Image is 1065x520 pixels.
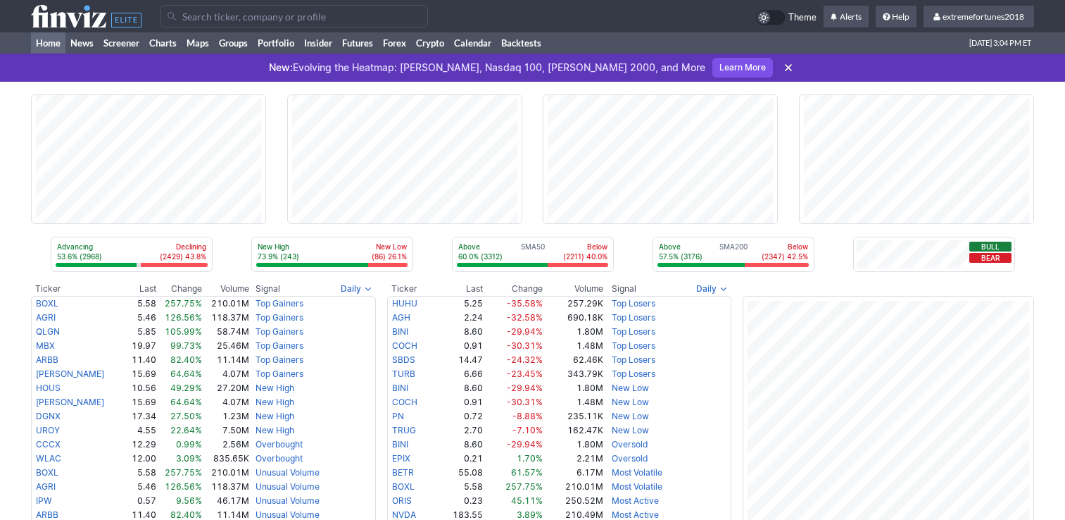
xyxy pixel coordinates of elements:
a: Top Losers [612,326,655,337]
p: 73.9% (243) [258,252,299,261]
td: 15.69 [119,395,157,409]
td: 0.21 [434,452,484,466]
span: -29.94% [507,383,543,393]
td: 7.50M [203,423,250,438]
span: 49.29% [170,383,202,393]
td: 210.01M [203,466,250,480]
td: 250.52M [543,494,604,508]
span: -32.58% [507,312,543,323]
td: 1.23M [203,409,250,423]
a: New High [256,411,294,421]
td: 1.80M [543,325,604,339]
span: -29.94% [507,439,543,450]
a: BOXL [36,467,58,478]
span: 3.09% [176,453,202,464]
td: 690.18K [543,311,604,325]
td: 15.69 [119,367,157,381]
input: Search [160,5,428,27]
td: 4.55 [119,423,157,438]
a: MBX [36,340,55,351]
td: 2.70 [434,423,484,438]
a: HOUS [36,383,61,393]
p: New High [258,242,299,252]
p: Advancing [57,242,102,252]
button: Signals interval [337,282,376,296]
td: 27.20M [203,381,250,395]
span: 82.40% [170,509,202,520]
td: 12.00 [119,452,157,466]
a: Alerts [824,6,869,28]
td: 5.85 [119,325,157,339]
td: 210.01M [543,480,604,494]
p: (2429) 43.8% [160,252,206,261]
a: Crypto [411,32,449,54]
td: 118.37M [203,480,250,494]
td: 0.72 [434,409,484,423]
td: 10.56 [119,381,157,395]
span: [DATE] 3:04 PM ET [969,32,1031,54]
span: -23.45% [507,369,543,379]
span: 64.64% [170,369,202,379]
a: New Low [612,397,649,407]
a: Screener [99,32,144,54]
span: Daily [696,282,717,296]
a: Home [31,32,65,54]
a: New Low [612,411,649,421]
td: 6.66 [434,367,484,381]
a: HUHU [392,298,417,309]
p: (2211) 40.0% [563,252,607,261]
td: 17.34 [119,409,157,423]
td: 2.21M [543,452,604,466]
td: 0.57 [119,494,157,508]
a: New High [256,383,294,393]
a: BOXL [36,298,58,309]
a: TURB [392,369,415,379]
a: UROY [36,425,60,435]
a: Theme [756,10,817,25]
span: -8.88% [512,411,543,421]
a: Unusual Volume [256,495,320,506]
span: -35.58% [507,298,543,309]
a: BETR [392,467,414,478]
a: BINI [392,326,408,337]
a: Top Losers [612,354,655,365]
td: 5.58 [119,296,157,311]
a: CCCX [36,439,61,450]
a: COCH [392,397,417,407]
a: COCH [392,340,417,351]
a: Unusual Volume [256,481,320,492]
p: 53.6% (2968) [57,252,102,261]
span: 9.56% [176,495,202,506]
a: AGRI [36,312,56,323]
span: New: [269,61,293,73]
td: 118.37M [203,311,250,325]
a: New High [256,397,294,407]
a: extremefortunes2018 [924,6,1034,28]
td: 11.40 [119,353,157,367]
th: Ticker [31,282,119,296]
a: Top Losers [612,369,655,379]
th: Change [157,282,203,296]
a: Learn More [712,58,773,78]
p: Evolving the Heatmap: [PERSON_NAME], Nasdaq 100, [PERSON_NAME] 2000, and More [269,61,705,75]
span: 257.75% [165,298,202,309]
td: 257.29K [543,296,604,311]
a: Groups [214,32,253,54]
td: 5.46 [119,311,157,325]
td: 8.60 [434,438,484,452]
a: BINI [392,383,408,393]
th: Volume [543,282,604,296]
a: Most Active [612,495,659,506]
a: Futures [337,32,378,54]
a: Top Gainers [256,340,303,351]
td: 0.23 [434,494,484,508]
a: New Low [612,383,649,393]
td: 210.01M [203,296,250,311]
span: Signal [612,283,636,295]
span: 105.99% [165,326,202,337]
a: Portfolio [253,32,299,54]
p: (2347) 42.5% [762,252,808,261]
span: 61.57% [511,467,543,478]
a: Insider [299,32,337,54]
a: BINI [392,439,408,450]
